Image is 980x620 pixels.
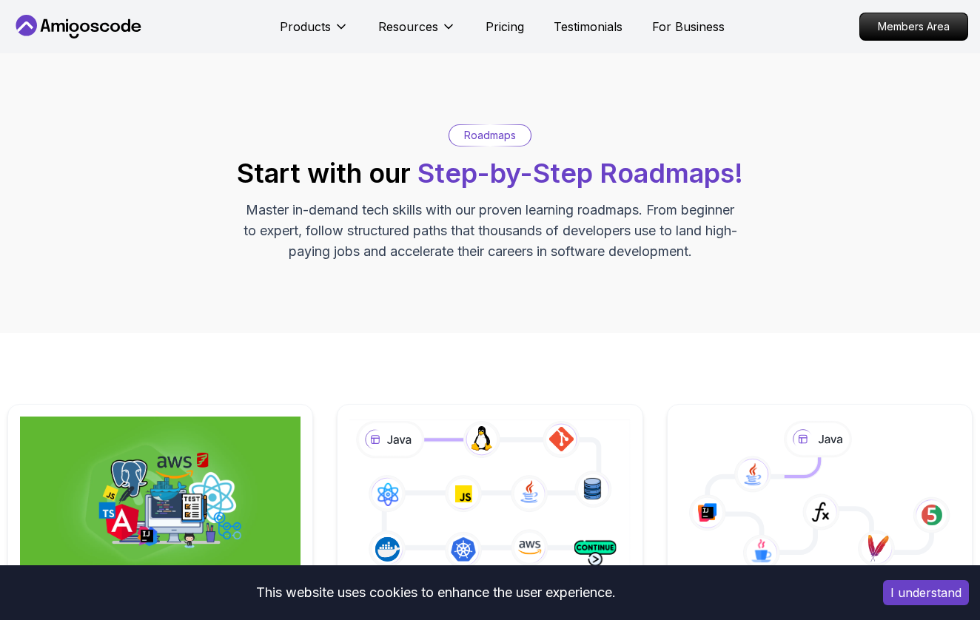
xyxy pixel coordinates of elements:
[859,13,968,41] a: Members Area
[417,157,743,189] span: Step-by-Step Roadmaps!
[237,158,743,188] h2: Start with our
[11,576,861,609] div: This website uses cookies to enhance the user experience.
[486,18,524,36] a: Pricing
[554,18,622,36] a: Testimonials
[464,128,516,143] p: Roadmaps
[652,18,725,36] a: For Business
[20,417,301,576] img: Full Stack Professional v2
[280,18,349,47] button: Products
[241,200,739,262] p: Master in-demand tech skills with our proven learning roadmaps. From beginner to expert, follow s...
[280,18,331,36] p: Products
[378,18,456,47] button: Resources
[883,580,969,605] button: Accept cookies
[860,13,967,40] p: Members Area
[378,18,438,36] p: Resources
